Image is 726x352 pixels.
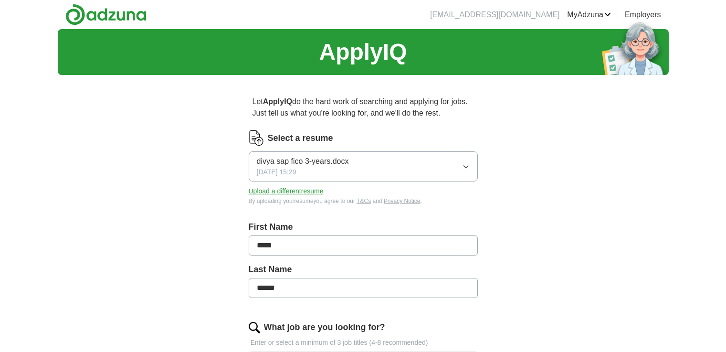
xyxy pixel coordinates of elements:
p: Let do the hard work of searching and applying for jobs. Just tell us what you're looking for, an... [249,92,478,123]
label: First Name [249,221,478,234]
img: search.png [249,322,260,333]
span: [DATE] 15:29 [257,167,296,177]
a: Employers [625,9,661,21]
button: divya sap fico 3-years.docx[DATE] 15:29 [249,151,478,181]
p: Enter or select a minimum of 3 job titles (4-8 recommended) [249,338,478,348]
span: divya sap fico 3-years.docx [257,156,349,167]
a: MyAdzuna [567,9,611,21]
a: T&Cs [357,198,371,204]
label: What job are you looking for? [264,321,385,334]
img: Adzuna logo [65,4,147,25]
h1: ApplyIQ [319,35,407,69]
img: CV Icon [249,130,264,146]
div: By uploading your resume you agree to our and . [249,197,478,205]
strong: ApplyIQ [263,97,292,106]
button: Upload a differentresume [249,186,324,196]
li: [EMAIL_ADDRESS][DOMAIN_NAME] [430,9,559,21]
a: Privacy Notice [384,198,421,204]
label: Last Name [249,263,478,276]
label: Select a resume [268,132,333,145]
